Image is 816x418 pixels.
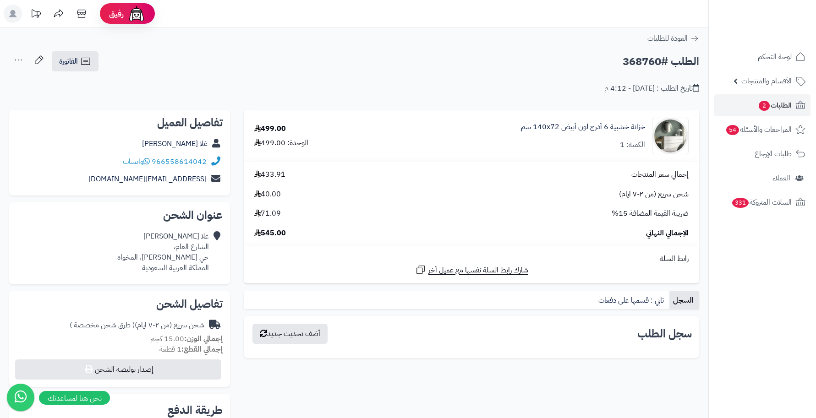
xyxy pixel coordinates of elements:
span: العودة للطلبات [647,33,688,44]
a: طلبات الإرجاع [714,143,811,165]
div: الوحدة: 499.00 [254,138,308,148]
span: 40.00 [254,189,281,200]
span: الطلبات [758,99,792,112]
span: إجمالي سعر المنتجات [631,169,689,180]
a: الفاتورة [52,51,99,71]
span: 433.91 [254,169,285,180]
span: الأقسام والمنتجات [741,75,792,87]
small: 15.00 كجم [150,333,223,344]
span: السلات المتروكة [731,196,792,209]
a: غلا [PERSON_NAME] [142,138,208,149]
a: المراجعات والأسئلة54 [714,119,811,141]
span: 2 [758,100,770,111]
span: الإجمالي النهائي [646,228,689,239]
span: طلبات الإرجاع [755,147,792,160]
a: العملاء [714,167,811,189]
a: 966558614042 [152,156,207,167]
strong: إجمالي القطع: [181,344,223,355]
span: الفاتورة [59,56,78,67]
span: 54 [726,125,740,136]
h2: تفاصيل العميل [16,117,223,128]
img: ai-face.png [127,5,146,23]
a: السجل [669,291,699,309]
a: شارك رابط السلة نفسها مع عميل آخر [415,264,528,276]
h2: طريقة الدفع [167,405,223,416]
h2: الطلب #368760 [623,52,699,71]
a: الطلبات2 [714,94,811,116]
a: خزانة خشبية 6 أدرج لون أبيض 140x72 سم [521,122,645,132]
div: رابط السلة [247,254,696,264]
span: ( طرق شحن مخصصة ) [70,320,135,331]
img: 1746709299-1702541934053-68567865785768-1000x1000-90x90.jpg [652,118,688,154]
strong: إجمالي الوزن: [184,333,223,344]
span: 71.09 [254,208,281,219]
small: 1 قطعة [159,344,223,355]
button: إصدار بوليصة الشحن [15,359,221,380]
div: شحن سريع (من ٢-٧ ايام) [70,320,204,331]
a: العودة للطلبات [647,33,699,44]
div: غلا [PERSON_NAME] الشارع العام، حي [PERSON_NAME]، المخواه المملكة العربية السعودية [117,231,209,273]
img: logo-2.png [754,9,807,28]
span: ضريبة القيمة المضافة 15% [612,208,689,219]
a: السلات المتروكة331 [714,191,811,213]
a: واتساب [123,156,150,167]
span: شحن سريع (من ٢-٧ ايام) [619,189,689,200]
div: تاريخ الطلب : [DATE] - 4:12 م [604,83,699,94]
button: أضف تحديث جديد [252,324,328,344]
a: لوحة التحكم [714,46,811,68]
div: الكمية: 1 [620,140,645,150]
div: 499.00 [254,124,286,134]
a: [EMAIL_ADDRESS][DOMAIN_NAME] [88,174,207,185]
h2: تفاصيل الشحن [16,299,223,309]
a: تابي : قسمها على دفعات [595,291,669,309]
span: العملاء [772,172,790,185]
h3: سجل الطلب [637,328,692,339]
a: تحديثات المنصة [24,5,47,25]
span: 331 [731,197,749,208]
span: المراجعات والأسئلة [725,123,792,136]
span: رفيق [109,8,124,19]
span: شارك رابط السلة نفسها مع عميل آخر [428,265,528,276]
span: 545.00 [254,228,286,239]
span: لوحة التحكم [758,50,792,63]
h2: عنوان الشحن [16,210,223,221]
